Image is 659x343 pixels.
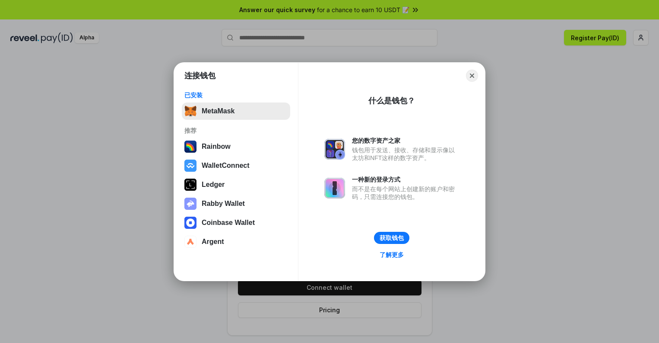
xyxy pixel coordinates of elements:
img: svg+xml,%3Csvg%20width%3D%2228%22%20height%3D%2228%22%20viewBox%3D%220%200%2028%2028%22%20fill%3D... [184,236,196,248]
div: 而不是在每个网站上创建新的账户和密码，只需连接您的钱包。 [352,185,459,201]
img: svg+xml,%3Csvg%20xmlns%3D%22http%3A%2F%2Fwww.w3.org%2F2000%2Fsvg%22%20fill%3D%22none%22%20viewBox... [184,198,196,210]
img: svg+xml,%3Csvg%20width%3D%22120%22%20height%3D%22120%22%20viewBox%3D%220%200%20120%20120%22%20fil... [184,141,196,153]
div: 推荐 [184,127,288,135]
button: 获取钱包 [374,232,409,244]
div: 了解更多 [380,251,404,259]
div: 已安装 [184,91,288,99]
div: Argent [202,238,224,246]
div: Coinbase Wallet [202,219,255,227]
button: Close [466,70,478,82]
img: svg+xml,%3Csvg%20xmlns%3D%22http%3A%2F%2Fwww.w3.org%2F2000%2Fsvg%22%20fill%3D%22none%22%20viewBox... [324,178,345,199]
button: MetaMask [182,103,290,120]
img: svg+xml,%3Csvg%20fill%3D%22none%22%20height%3D%2233%22%20viewBox%3D%220%200%2035%2033%22%20width%... [184,105,196,117]
div: Rabby Wallet [202,200,245,208]
h1: 连接钱包 [184,71,215,81]
img: svg+xml,%3Csvg%20xmlns%3D%22http%3A%2F%2Fwww.w3.org%2F2000%2Fsvg%22%20width%3D%2228%22%20height%3... [184,179,196,191]
div: Ledger [202,181,225,189]
button: Argent [182,233,290,250]
img: svg+xml,%3Csvg%20width%3D%2228%22%20height%3D%2228%22%20viewBox%3D%220%200%2028%2028%22%20fill%3D... [184,160,196,172]
button: Coinbase Wallet [182,214,290,231]
button: WalletConnect [182,157,290,174]
div: MetaMask [202,107,234,115]
div: WalletConnect [202,162,250,170]
div: 您的数字资产之家 [352,137,459,144]
div: 什么是钱包？ [368,96,415,106]
div: 一种新的登录方式 [352,176,459,183]
button: Rainbow [182,138,290,155]
div: 获取钱包 [380,234,404,242]
div: Rainbow [202,143,231,151]
button: Rabby Wallet [182,195,290,212]
a: 了解更多 [374,249,409,260]
div: 钱包用于发送、接收、存储和显示像以太坊和NFT这样的数字资产。 [352,146,459,162]
img: svg+xml,%3Csvg%20xmlns%3D%22http%3A%2F%2Fwww.w3.org%2F2000%2Fsvg%22%20fill%3D%22none%22%20viewBox... [324,139,345,160]
img: svg+xml,%3Csvg%20width%3D%2228%22%20height%3D%2228%22%20viewBox%3D%220%200%2028%2028%22%20fill%3D... [184,217,196,229]
button: Ledger [182,176,290,193]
